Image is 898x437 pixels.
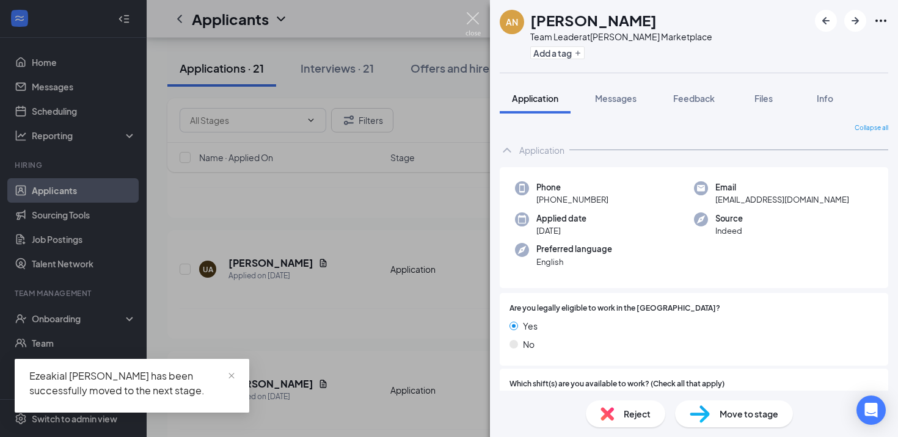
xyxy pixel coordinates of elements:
[536,181,608,193] span: Phone
[530,46,585,59] button: PlusAdd a tag
[506,16,518,28] div: AN
[844,10,866,32] button: ArrowRight
[720,407,778,421] span: Move to stage
[509,378,725,390] span: Which shift(s) are you available to work? (Check all that apply)
[523,338,535,351] span: No
[754,93,773,104] span: Files
[715,225,743,237] span: Indeed
[715,212,743,225] span: Source
[227,372,236,380] span: close
[536,225,586,237] span: [DATE]
[817,93,833,104] span: Info
[815,10,837,32] button: ArrowLeftNew
[856,395,886,425] div: Open Intercom Messenger
[855,123,888,133] span: Collapse all
[715,181,849,193] span: Email
[530,31,712,43] div: Team Leader at [PERSON_NAME] Marketplace
[673,93,715,104] span: Feedback
[874,13,888,28] svg: Ellipses
[509,303,720,314] span: Are you legally eligible to work in the [GEOGRAPHIC_DATA]?
[29,369,235,398] div: Ezeakial [PERSON_NAME] has been successfully moved to the next stage.
[595,93,637,104] span: Messages
[715,193,849,206] span: [EMAIL_ADDRESS][DOMAIN_NAME]
[512,93,558,104] span: Application
[519,144,564,156] div: Application
[819,13,833,28] svg: ArrowLeftNew
[574,49,582,57] svg: Plus
[536,256,612,268] span: English
[536,193,608,206] span: [PHONE_NUMBER]
[848,13,863,28] svg: ArrowRight
[536,243,612,255] span: Preferred language
[523,319,538,333] span: Yes
[530,10,657,31] h1: [PERSON_NAME]
[624,407,651,421] span: Reject
[536,212,586,225] span: Applied date
[500,143,514,157] svg: ChevronUp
